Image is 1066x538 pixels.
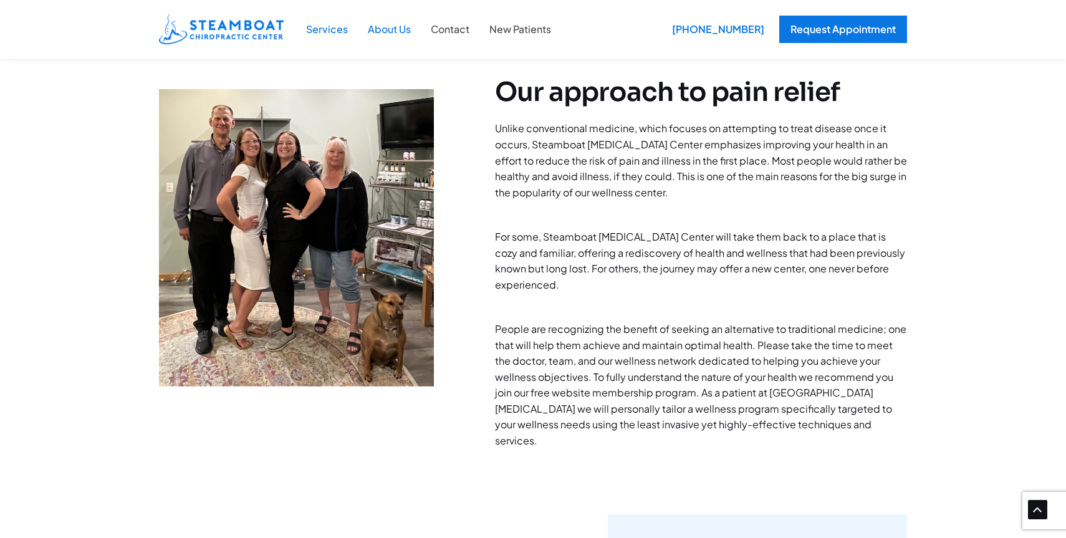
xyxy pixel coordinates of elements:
a: About Us [358,21,421,37]
img: Steamboat Chiropractic Center [159,14,284,44]
p: Unlike conventional medicine, which focuses on attempting to treat disease once it occurs, Steamb... [495,120,907,200]
p: For some, Steamboat [MEDICAL_DATA] Center will take them back to a place that is cozy and familia... [495,229,907,292]
a: Services [296,21,358,37]
a: Contact [421,21,479,37]
p: People are recognizing the benefit of seeking an alternative to traditional medicine; one that wi... [495,321,907,449]
a: New Patients [479,21,561,37]
a: Request Appointment [779,16,907,43]
div: [PHONE_NUMBER] [663,16,773,43]
a: [PHONE_NUMBER] [663,16,767,43]
nav: Site Navigation [296,14,561,44]
h2: Our approach to pain relief [495,77,907,108]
